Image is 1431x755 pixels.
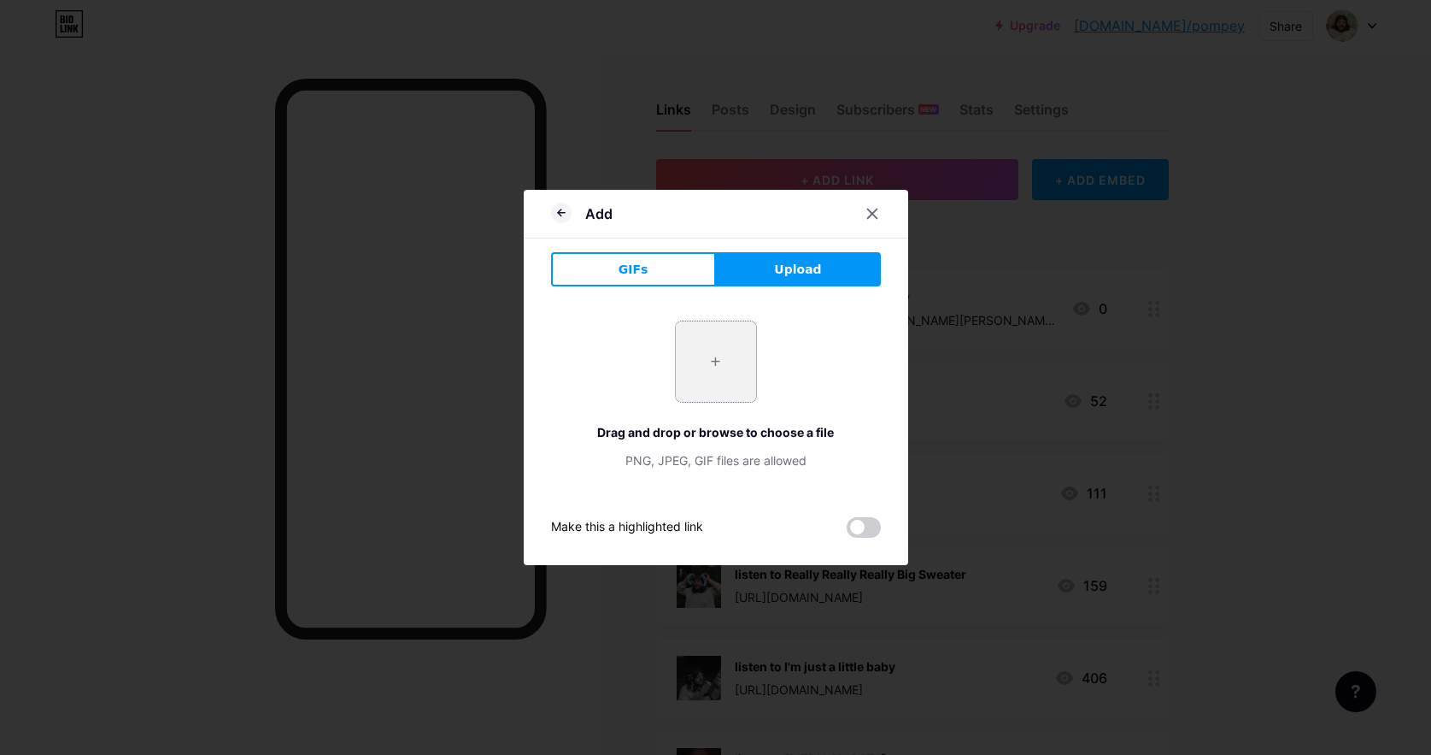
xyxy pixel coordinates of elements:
button: Upload [716,252,881,286]
span: GIFs [619,261,648,279]
button: GIFs [551,252,716,286]
div: Drag and drop or browse to choose a file [551,423,881,441]
span: Upload [774,261,821,279]
div: PNG, JPEG, GIF files are allowed [551,451,881,469]
div: Add [585,203,613,224]
div: Make this a highlighted link [551,517,703,538]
